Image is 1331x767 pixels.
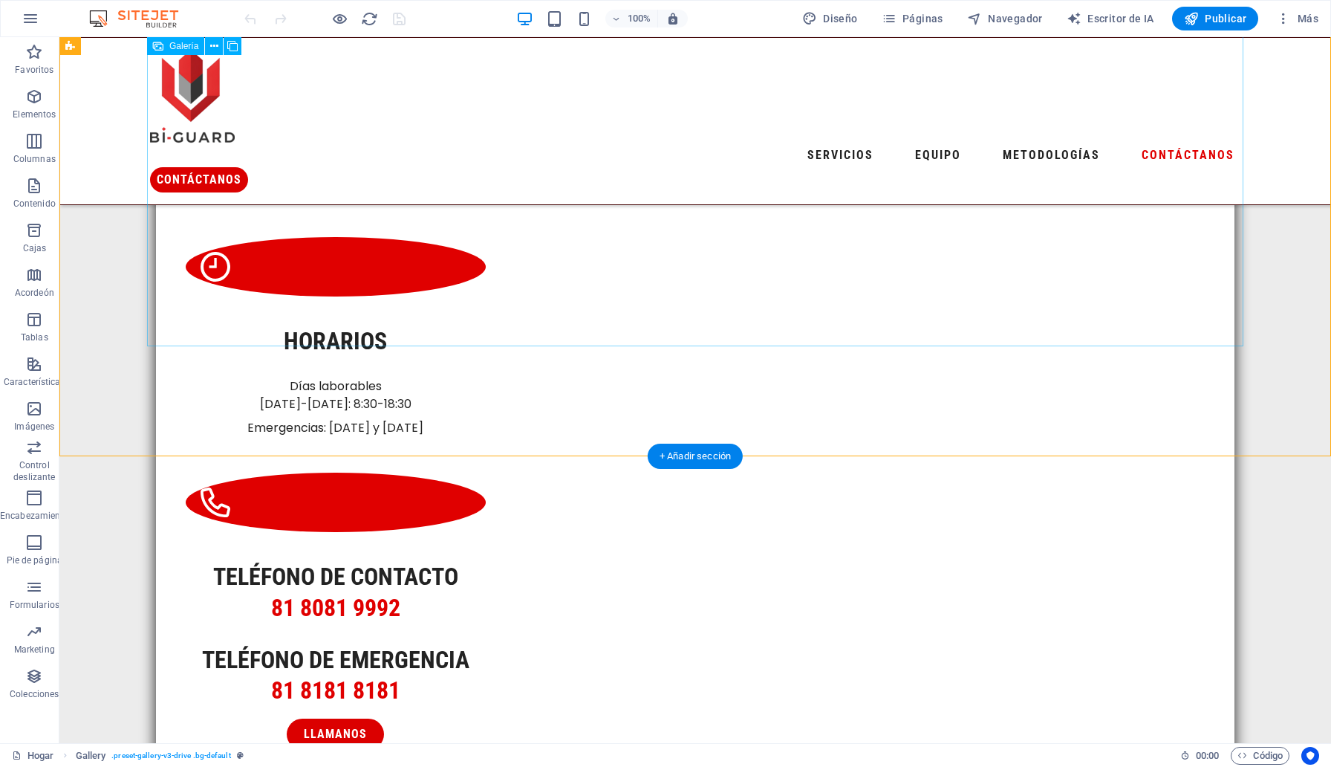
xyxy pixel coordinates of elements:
[15,65,53,75] font: Favoritos
[660,450,731,462] font: + Añadir sección
[876,7,949,30] button: Páginas
[1087,13,1154,25] font: Escritor de IA
[85,10,197,27] img: Logotipo del editor
[360,10,378,27] button: recargar
[823,13,857,25] font: Diseño
[1270,7,1324,30] button: Más
[988,13,1043,25] font: Navegador
[1253,750,1283,761] font: Código
[1172,7,1259,30] button: Publicar
[237,751,244,760] i: This element is a customizable preset
[361,10,378,27] i: Recargar página
[13,154,56,164] font: Columnas
[15,288,54,298] font: Acordeón
[961,7,1049,30] button: Navegador
[13,109,56,120] font: Elementos
[902,13,943,25] font: Páginas
[1231,747,1289,765] button: Código
[356,152,388,169] font: 12345
[10,689,59,699] font: Colecciones
[23,243,47,253] font: Cajas
[1301,747,1319,765] button: Centrados en el usuario
[7,555,62,566] font: Pie de página
[21,332,48,343] font: Tablas
[76,747,244,765] nav: migaja de pan
[111,747,230,765] span: . preset-gallery-v3-drive .bg-default
[12,747,54,765] a: Haga clic para cancelar la selección. Haga doble clic para abrir Páginas.
[1298,13,1318,25] font: Más
[4,377,65,387] font: Características
[796,7,864,30] button: Diseño
[666,12,680,25] i: Al cambiar el tamaño, se ajusta automáticamente el nivel de zoom para adaptarse al dispositivo el...
[164,152,354,169] font: Apodaca, [GEOGRAPHIC_DATA]
[10,600,59,610] font: Formularios
[331,10,348,27] button: Haga clic aquí para salir del modo de vista previa y continuar editando
[27,750,53,761] font: Hogar
[76,747,106,765] span: Click to select. Double-click to edit
[605,10,658,27] button: 100%
[1180,747,1220,765] h6: Tiempo de sesión
[1205,13,1246,25] font: Publicar
[13,198,56,209] font: Contenido
[169,41,198,51] font: Galería
[628,13,651,24] font: 100%
[1196,750,1219,761] font: 00:00
[1061,7,1160,30] button: Escritor de IA
[14,421,54,432] font: Imágenes
[13,460,55,482] font: Control deslizante
[14,644,55,655] font: Marketing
